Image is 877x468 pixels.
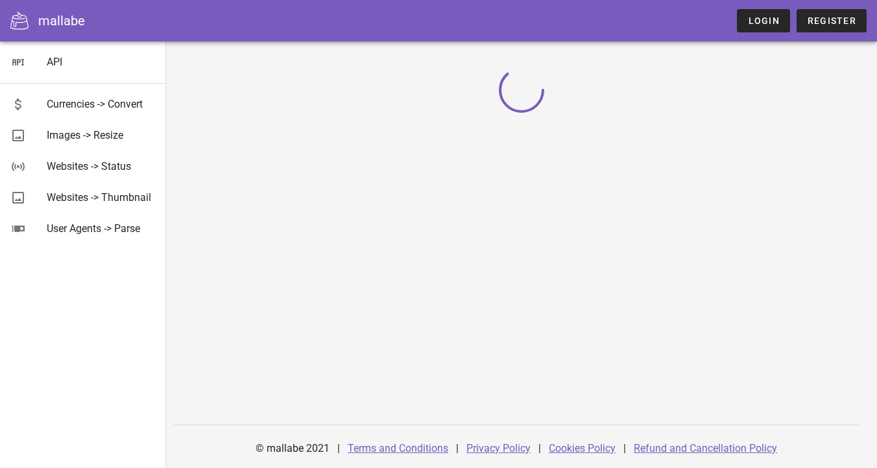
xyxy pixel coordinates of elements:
div: Websites -> Status [47,160,156,172]
a: Login [737,9,789,32]
div: Currencies -> Convert [47,98,156,110]
div: User Agents -> Parse [47,222,156,235]
div: mallabe [38,11,85,30]
span: Register [807,16,856,26]
span: Login [747,16,779,26]
div: | [538,433,541,464]
a: Refund and Cancellation Policy [634,442,777,454]
a: Register [797,9,867,32]
div: | [337,433,340,464]
a: Terms and Conditions [348,442,448,454]
div: API [47,56,156,68]
a: Cookies Policy [549,442,616,454]
a: Privacy Policy [466,442,531,454]
div: Websites -> Thumbnail [47,191,156,204]
div: Images -> Resize [47,129,156,141]
div: | [623,433,626,464]
div: | [456,433,459,464]
div: © mallabe 2021 [248,433,337,464]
